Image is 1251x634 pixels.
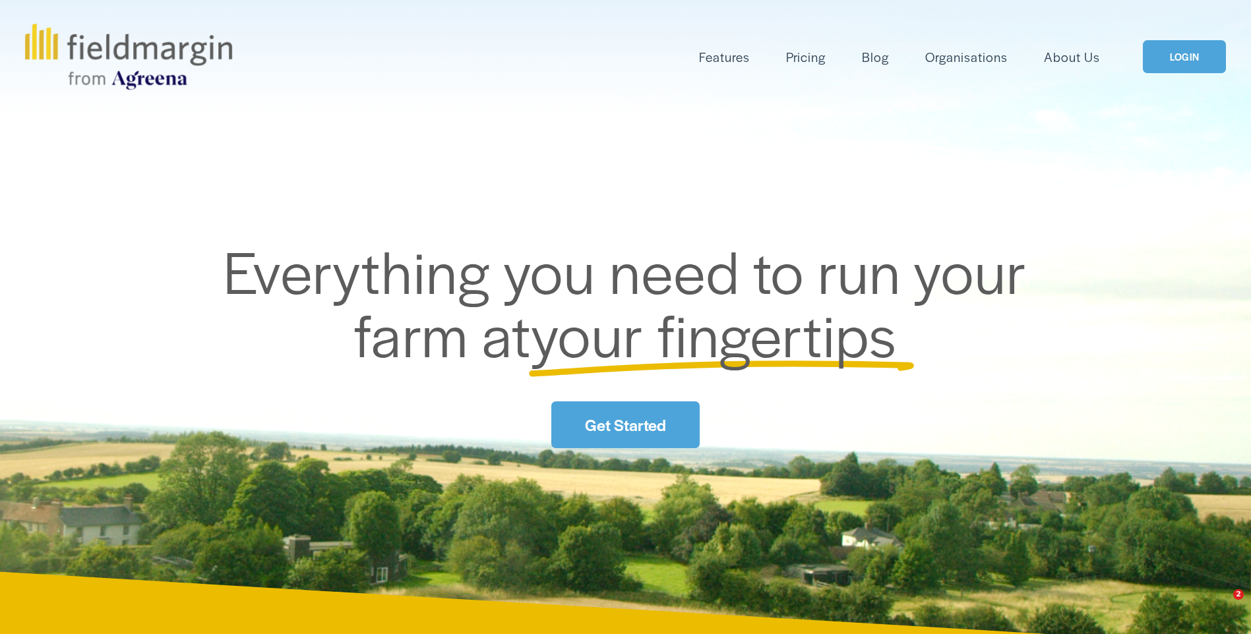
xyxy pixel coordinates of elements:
[699,46,750,68] a: folder dropdown
[1143,40,1226,74] a: LOGIN
[925,46,1008,68] a: Organisations
[1206,589,1238,621] iframe: Intercom live chat
[786,46,826,68] a: Pricing
[699,47,750,67] span: Features
[25,24,232,90] img: fieldmargin.com
[1044,46,1100,68] a: About Us
[531,292,897,374] span: your fingertips
[862,46,889,68] a: Blog
[1233,589,1244,600] span: 2
[551,401,699,448] a: Get Started
[224,229,1041,374] span: Everything you need to run your farm at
